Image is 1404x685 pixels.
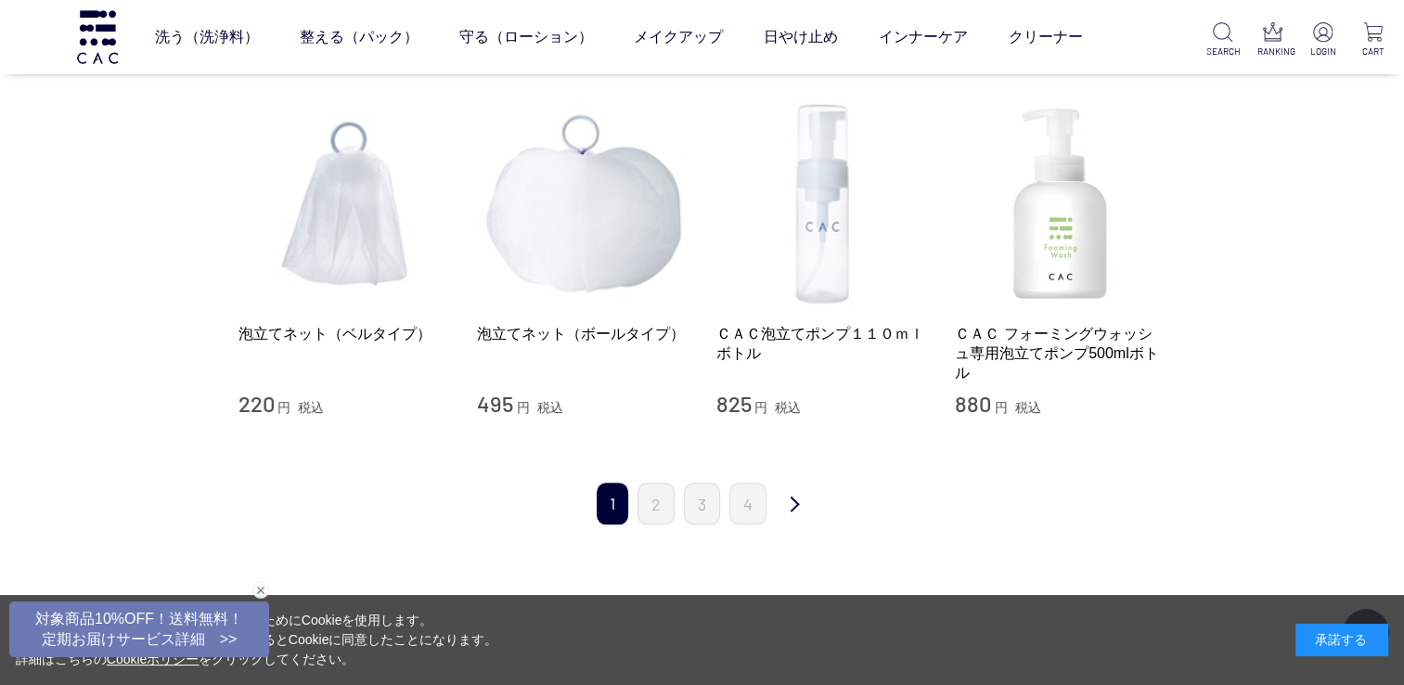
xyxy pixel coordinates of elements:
span: 495 [477,390,513,417]
a: メイクアップ [633,11,722,63]
span: 円 [995,400,1008,415]
p: SEARCH [1206,45,1239,58]
a: ＣＡＣ フォーミングウォッシュ専用泡立てポンプ500mlボトル [955,324,1166,383]
a: 守る（ローション） [458,11,592,63]
img: ＣＡＣ フォーミングウォッシュ専用泡立てポンプ500mlボトル [955,97,1166,309]
img: 泡立てネット（ベルタイプ） [238,97,450,309]
img: ＣＡＣ泡立てポンプ１１０ｍｌボトル [716,97,928,309]
span: 税込 [775,400,801,415]
a: 次 [776,483,813,526]
a: 泡立てネット（ボールタイプ） [477,324,689,343]
span: 税込 [1015,400,1041,415]
span: 円 [517,400,530,415]
span: 220 [238,390,275,417]
a: 4 [729,483,766,524]
a: 泡立てネット（ベルタイプ） [238,324,450,343]
span: 880 [955,390,991,417]
p: CART [1357,45,1389,58]
img: 泡立てネット（ボールタイプ） [477,97,689,309]
a: RANKING [1256,22,1289,58]
img: logo [74,10,121,63]
span: 825 [716,390,752,417]
p: RANKING [1256,45,1289,58]
a: 3 [684,483,720,524]
span: 円 [754,400,767,415]
a: CART [1357,22,1389,58]
div: 承諾する [1295,624,1388,656]
a: 整える（パック） [299,11,418,63]
p: LOGIN [1307,45,1339,58]
a: 洗う（洗浄料） [154,11,258,63]
span: 税込 [537,400,563,415]
a: クリーナー [1008,11,1082,63]
a: LOGIN [1307,22,1339,58]
a: インナーケア [878,11,967,63]
span: 税込 [298,400,324,415]
a: SEARCH [1206,22,1239,58]
span: 1 [597,483,628,524]
a: 日やけ止め [763,11,837,63]
span: 円 [277,400,290,415]
a: 2 [638,483,675,524]
a: ＣＡＣ泡立てポンプ１１０ｍｌボトル [716,324,928,364]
